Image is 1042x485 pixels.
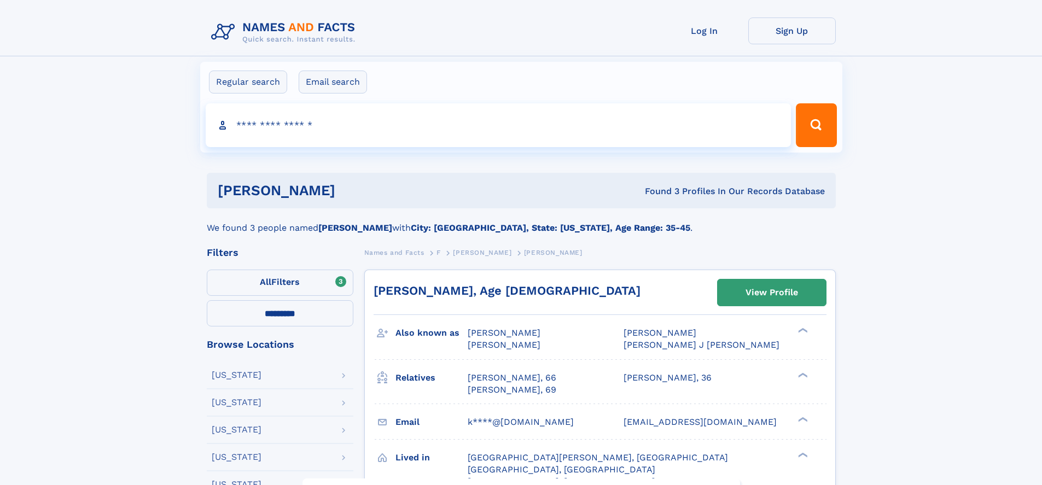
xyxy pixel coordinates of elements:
[364,246,424,259] a: Names and Facts
[624,340,779,350] span: [PERSON_NAME] J [PERSON_NAME]
[212,371,261,379] div: [US_STATE]
[468,328,540,338] span: [PERSON_NAME]
[795,451,808,458] div: ❯
[746,280,798,305] div: View Profile
[796,103,836,147] button: Search Button
[436,249,441,256] span: F
[468,464,655,475] span: [GEOGRAPHIC_DATA], [GEOGRAPHIC_DATA]
[395,413,468,431] h3: Email
[661,17,748,44] a: Log In
[212,398,261,407] div: [US_STATE]
[453,249,511,256] span: [PERSON_NAME]
[374,284,641,297] a: [PERSON_NAME], Age [DEMOGRAPHIC_DATA]
[206,103,791,147] input: search input
[468,372,556,384] a: [PERSON_NAME], 66
[490,185,825,197] div: Found 3 Profiles In Our Records Database
[260,277,271,287] span: All
[395,448,468,467] h3: Lived in
[395,324,468,342] h3: Also known as
[207,248,353,258] div: Filters
[795,416,808,423] div: ❯
[212,425,261,434] div: [US_STATE]
[468,340,540,350] span: [PERSON_NAME]
[795,371,808,378] div: ❯
[468,452,728,463] span: [GEOGRAPHIC_DATA][PERSON_NAME], [GEOGRAPHIC_DATA]
[411,223,690,233] b: City: [GEOGRAPHIC_DATA], State: [US_STATE], Age Range: 35-45
[318,223,392,233] b: [PERSON_NAME]
[468,384,556,396] a: [PERSON_NAME], 69
[436,246,441,259] a: F
[718,279,826,306] a: View Profile
[212,453,261,461] div: [US_STATE]
[624,372,712,384] a: [PERSON_NAME], 36
[624,328,696,338] span: [PERSON_NAME]
[524,249,583,256] span: [PERSON_NAME]
[207,17,364,47] img: Logo Names and Facts
[795,327,808,334] div: ❯
[299,71,367,94] label: Email search
[748,17,836,44] a: Sign Up
[207,208,836,235] div: We found 3 people named with .
[453,246,511,259] a: [PERSON_NAME]
[395,369,468,387] h3: Relatives
[624,417,777,427] span: [EMAIL_ADDRESS][DOMAIN_NAME]
[207,270,353,296] label: Filters
[218,184,490,197] h1: [PERSON_NAME]
[209,71,287,94] label: Regular search
[207,340,353,349] div: Browse Locations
